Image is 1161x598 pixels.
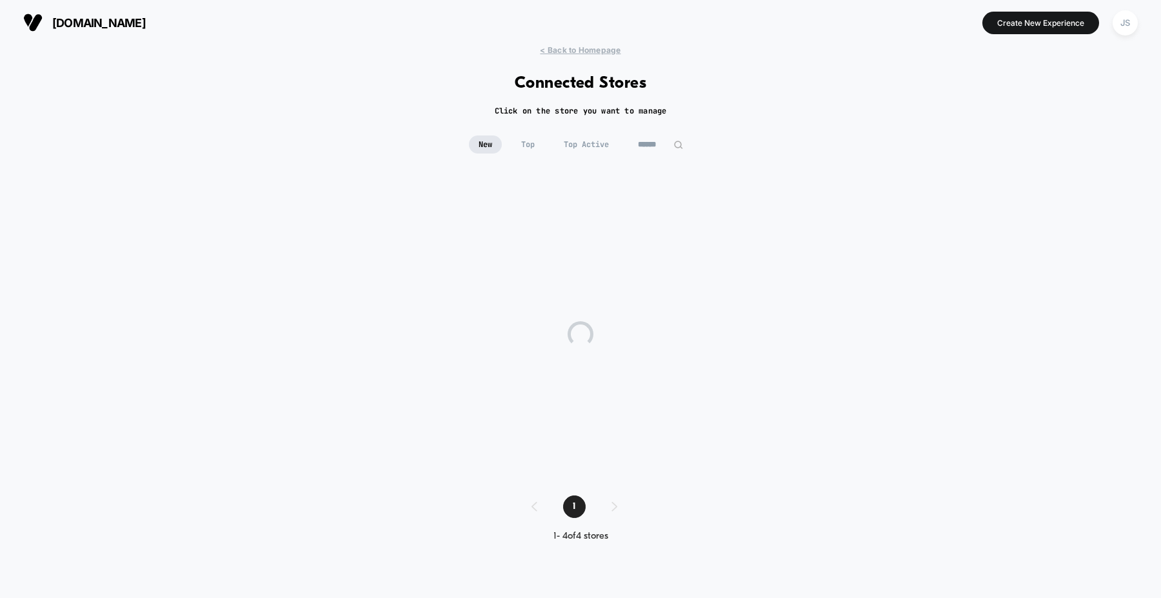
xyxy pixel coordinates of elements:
[554,135,619,154] span: Top Active
[540,45,620,55] span: < Back to Homepage
[1109,10,1142,36] button: JS
[19,12,150,33] button: [DOMAIN_NAME]
[52,16,146,30] span: [DOMAIN_NAME]
[23,13,43,32] img: Visually logo
[1113,10,1138,35] div: JS
[515,74,647,93] h1: Connected Stores
[469,135,502,154] span: New
[982,12,1099,34] button: Create New Experience
[495,106,667,116] h2: Click on the store you want to manage
[673,140,683,150] img: edit
[511,135,544,154] span: Top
